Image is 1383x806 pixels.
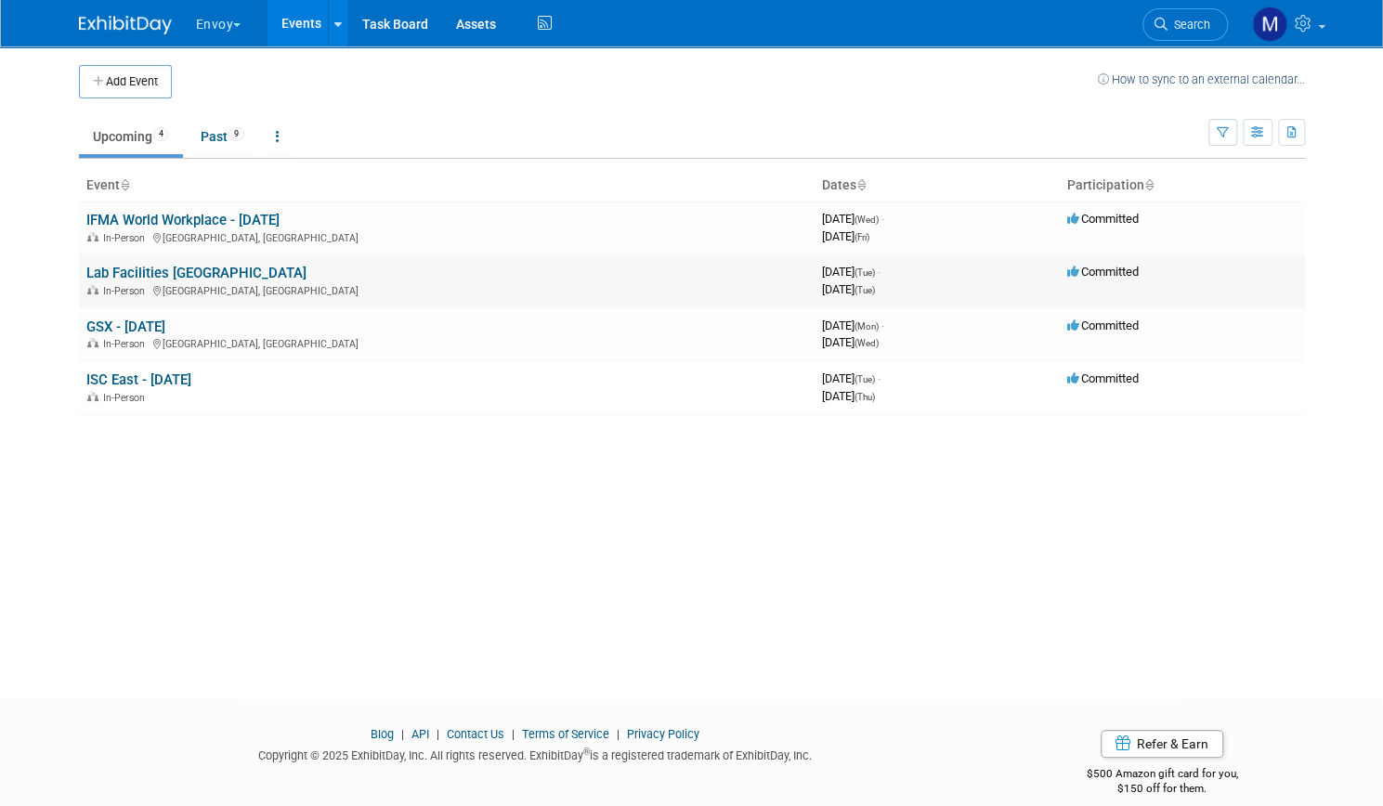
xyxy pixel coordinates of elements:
[822,212,884,226] span: [DATE]
[881,318,884,332] span: -
[878,265,881,279] span: -
[855,321,879,331] span: (Mon)
[627,727,699,741] a: Privacy Policy
[79,119,183,154] a: Upcoming4
[612,727,624,741] span: |
[411,727,429,741] a: API
[1060,170,1305,201] th: Participation
[87,392,98,401] img: In-Person Event
[86,335,807,350] div: [GEOGRAPHIC_DATA], [GEOGRAPHIC_DATA]
[855,285,875,295] span: (Tue)
[1101,730,1223,758] a: Refer & Earn
[522,727,609,741] a: Terms of Service
[86,229,807,244] div: [GEOGRAPHIC_DATA], [GEOGRAPHIC_DATA]
[1067,371,1139,385] span: Committed
[79,743,992,764] div: Copyright © 2025 ExhibitDay, Inc. All rights reserved. ExhibitDay is a registered trademark of Ex...
[86,212,280,228] a: IFMA World Workplace - [DATE]
[187,119,258,154] a: Past9
[1067,212,1139,226] span: Committed
[855,267,875,278] span: (Tue)
[79,16,172,34] img: ExhibitDay
[1019,754,1305,797] div: $500 Amazon gift card for you,
[881,212,884,226] span: -
[397,727,409,741] span: |
[1098,72,1305,86] a: How to sync to an external calendar...
[1252,6,1287,42] img: Matt h
[1067,265,1139,279] span: Committed
[1142,8,1228,41] a: Search
[1067,318,1139,332] span: Committed
[1019,781,1305,797] div: $150 off for them.
[86,318,165,335] a: GSX - [DATE]
[822,265,881,279] span: [DATE]
[822,229,869,243] span: [DATE]
[86,282,807,297] div: [GEOGRAPHIC_DATA], [GEOGRAPHIC_DATA]
[1168,18,1210,32] span: Search
[822,389,875,403] span: [DATE]
[87,338,98,347] img: In-Person Event
[103,232,150,244] span: In-Person
[822,318,884,332] span: [DATE]
[103,392,150,404] span: In-Person
[1144,177,1154,192] a: Sort by Participation Type
[79,65,172,98] button: Add Event
[855,232,869,242] span: (Fri)
[855,214,879,225] span: (Wed)
[86,265,307,281] a: Lab Facilities [GEOGRAPHIC_DATA]
[822,335,879,349] span: [DATE]
[87,232,98,241] img: In-Person Event
[228,127,244,141] span: 9
[855,392,875,402] span: (Thu)
[371,727,394,741] a: Blog
[103,285,150,297] span: In-Person
[507,727,519,741] span: |
[120,177,129,192] a: Sort by Event Name
[153,127,169,141] span: 4
[815,170,1060,201] th: Dates
[79,170,815,201] th: Event
[432,727,444,741] span: |
[86,371,191,388] a: ISC East - [DATE]
[583,747,590,757] sup: ®
[822,282,875,296] span: [DATE]
[855,338,879,348] span: (Wed)
[856,177,866,192] a: Sort by Start Date
[855,374,875,384] span: (Tue)
[87,285,98,294] img: In-Person Event
[822,371,881,385] span: [DATE]
[447,727,504,741] a: Contact Us
[103,338,150,350] span: In-Person
[878,371,881,385] span: -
